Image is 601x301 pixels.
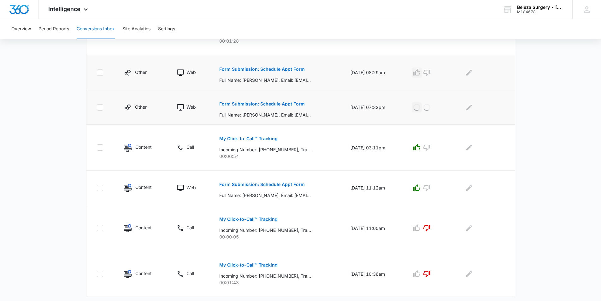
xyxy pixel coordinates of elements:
td: [DATE] 08:29am [343,55,404,90]
button: Period Reports [38,19,69,39]
p: Full Name: [PERSON_NAME], Email: [EMAIL_ADDRESS][DOMAIN_NAME], Phone: [PHONE_NUMBER], Patient Sta... [219,111,311,118]
button: Edit Comments [464,102,474,112]
button: My Click-to-Call™ Tracking [219,212,278,227]
td: [DATE] 10:36am [343,251,404,297]
button: Site Analytics [122,19,150,39]
button: Form Submission: Schedule Appt Form [219,177,305,192]
button: Overview [11,19,31,39]
p: Form Submission: Schedule Appt Form [219,67,305,71]
p: Content [135,144,152,150]
p: Incoming Number: [PHONE_NUMBER], Tracking Number: [PHONE_NUMBER], Ring To: [PHONE_NUMBER], Caller... [219,273,311,279]
p: Form Submission: Schedule Appt Form [219,102,305,106]
p: Web [186,104,196,110]
div: account id [517,10,563,14]
p: 00:01:28 [219,38,335,44]
p: My Click-to-Call™ Tracking [219,136,278,141]
p: Call [186,224,194,231]
p: Incoming Number: [PHONE_NUMBER], Tracking Number: [PHONE_NUMBER], Ring To: [PHONE_NUMBER], Caller... [219,146,311,153]
button: Form Submission: Schedule Appt Form [219,96,305,111]
p: Call [186,144,194,150]
button: Edit Comments [464,269,474,279]
p: Call [186,270,194,277]
span: Intelligence [48,6,80,12]
button: My Click-to-Call™ Tracking [219,131,278,146]
p: 00:06:54 [219,153,335,160]
button: Edit Comments [464,68,474,78]
td: [DATE] 07:32pm [343,90,404,125]
p: Other [135,69,147,75]
td: [DATE] 03:11pm [343,125,404,171]
p: Incoming Number: [PHONE_NUMBER], Tracking Number: [PHONE_NUMBER], Ring To: [PHONE_NUMBER], Caller... [219,227,311,233]
p: Web [186,69,196,75]
button: Settings [158,19,175,39]
p: My Click-to-Call™ Tracking [219,217,278,221]
button: Form Submission: Schedule Appt Form [219,62,305,77]
p: My Click-to-Call™ Tracking [219,263,278,267]
p: 00:00:05 [219,233,335,240]
button: My Click-to-Call™ Tracking [219,257,278,273]
p: Content [135,224,152,231]
p: Content [135,270,152,277]
p: Other [135,104,147,110]
td: [DATE] 11:00am [343,205,404,251]
td: [DATE] 11:12am [343,171,404,205]
p: Content [135,184,152,190]
button: Edit Comments [464,223,474,233]
p: Web [186,184,196,191]
p: Full Name: [PERSON_NAME], Email: [EMAIL_ADDRESS][DOMAIN_NAME], Phone: [PHONE_NUMBER], Patient Sta... [219,192,311,199]
div: account name [517,5,563,10]
p: Form Submission: Schedule Appt Form [219,182,305,187]
button: Edit Comments [464,183,474,193]
button: Edit Comments [464,142,474,153]
p: 00:01:43 [219,279,335,286]
button: Conversions Inbox [77,19,115,39]
p: Full Name: [PERSON_NAME], Email: [EMAIL_ADDRESS][DOMAIN_NAME], Phone: [PHONE_NUMBER], Patient Sta... [219,77,311,83]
